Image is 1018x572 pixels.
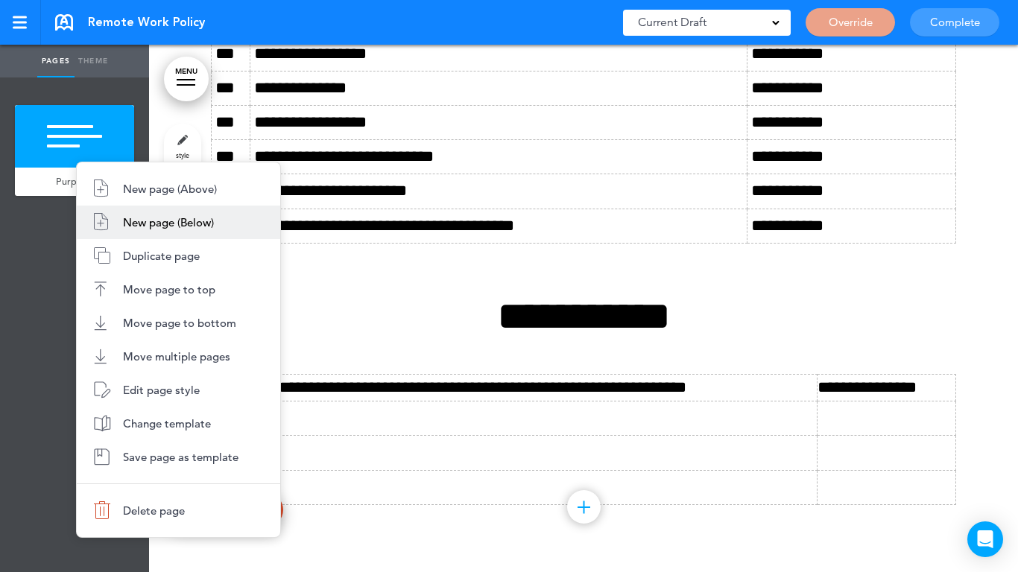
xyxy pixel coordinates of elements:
[123,416,211,430] span: Change template
[123,349,230,363] span: Move multiple pages
[967,521,1003,557] div: Open Intercom Messenger
[123,182,217,196] span: New page (Above)
[123,503,185,518] span: Delete page
[123,249,200,263] span: Duplicate page
[123,450,238,464] span: Save page as template
[123,282,215,296] span: Move page to top
[123,383,200,397] span: Edit page style
[123,316,236,330] span: Move page to bottom
[123,215,214,229] span: New page (Below)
